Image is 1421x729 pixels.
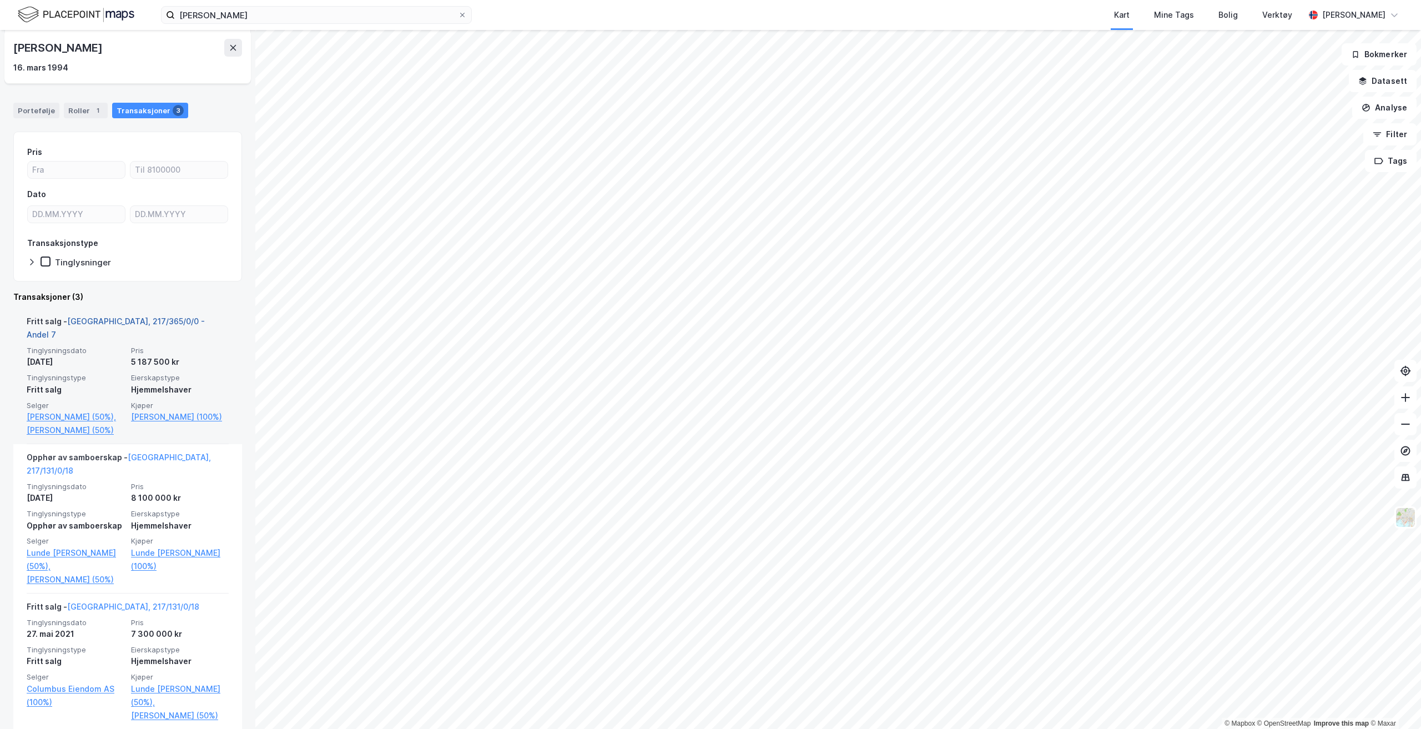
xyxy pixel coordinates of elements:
[1349,70,1417,92] button: Datasett
[55,257,111,268] div: Tinglysninger
[130,206,228,223] input: DD.MM.YYYY
[1262,8,1292,22] div: Verktøy
[131,491,229,505] div: 8 100 000 kr
[173,105,184,116] div: 3
[131,346,229,355] span: Pris
[27,316,205,339] a: [GEOGRAPHIC_DATA], 217/365/0/0 - Andel 7
[27,188,46,201] div: Dato
[64,103,108,118] div: Roller
[27,509,124,519] span: Tinglysningstype
[27,519,124,532] div: Opphør av samboerskap
[13,39,104,57] div: [PERSON_NAME]
[1352,97,1417,119] button: Analyse
[131,546,229,573] a: Lunde [PERSON_NAME] (100%)
[18,5,134,24] img: logo.f888ab2527a4732fd821a326f86c7f29.svg
[131,536,229,546] span: Kjøper
[27,491,124,505] div: [DATE]
[27,672,124,682] span: Selger
[130,162,228,178] input: Til 8100000
[175,7,458,23] input: Søk på adresse, matrikkel, gårdeiere, leietakere eller personer
[27,373,124,383] span: Tinglysningstype
[27,682,124,709] a: Columbus Eiendom AS (100%)
[131,373,229,383] span: Eierskapstype
[1363,123,1417,145] button: Filter
[1257,720,1311,727] a: OpenStreetMap
[28,162,125,178] input: Fra
[1154,8,1194,22] div: Mine Tags
[131,618,229,627] span: Pris
[27,482,124,491] span: Tinglysningsdato
[131,709,229,722] a: [PERSON_NAME] (50%)
[131,355,229,369] div: 5 187 500 kr
[27,315,229,346] div: Fritt salg -
[131,655,229,668] div: Hjemmelshaver
[92,105,103,116] div: 1
[131,482,229,491] span: Pris
[131,672,229,682] span: Kjøper
[27,346,124,355] span: Tinglysningsdato
[27,453,211,475] a: [GEOGRAPHIC_DATA], 217/131/0/18
[112,103,188,118] div: Transaksjoner
[27,401,124,410] span: Selger
[27,546,124,573] a: Lunde [PERSON_NAME] (50%),
[27,618,124,627] span: Tinglysningsdato
[13,103,59,118] div: Portefølje
[1114,8,1130,22] div: Kart
[27,645,124,655] span: Tinglysningstype
[1365,676,1421,729] iframe: Chat Widget
[1314,720,1369,727] a: Improve this map
[131,645,229,655] span: Eierskapstype
[13,290,242,304] div: Transaksjoner (3)
[1225,720,1255,727] a: Mapbox
[1365,676,1421,729] div: Kontrollprogram for chat
[27,451,229,482] div: Opphør av samboerskap -
[27,536,124,546] span: Selger
[131,627,229,641] div: 7 300 000 kr
[1395,507,1416,528] img: Z
[28,206,125,223] input: DD.MM.YYYY
[131,509,229,519] span: Eierskapstype
[27,237,98,250] div: Transaksjonstype
[131,401,229,410] span: Kjøper
[131,682,229,709] a: Lunde [PERSON_NAME] (50%),
[1342,43,1417,66] button: Bokmerker
[131,519,229,532] div: Hjemmelshaver
[27,600,199,618] div: Fritt salg -
[27,355,124,369] div: [DATE]
[27,410,124,424] a: [PERSON_NAME] (50%),
[131,383,229,396] div: Hjemmelshaver
[13,61,68,74] div: 16. mars 1994
[27,424,124,437] a: [PERSON_NAME] (50%)
[1365,150,1417,172] button: Tags
[27,145,42,159] div: Pris
[27,627,124,641] div: 27. mai 2021
[131,410,229,424] a: [PERSON_NAME] (100%)
[27,655,124,668] div: Fritt salg
[27,573,124,586] a: [PERSON_NAME] (50%)
[67,602,199,611] a: [GEOGRAPHIC_DATA], 217/131/0/18
[1322,8,1385,22] div: [PERSON_NAME]
[27,383,124,396] div: Fritt salg
[1218,8,1238,22] div: Bolig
